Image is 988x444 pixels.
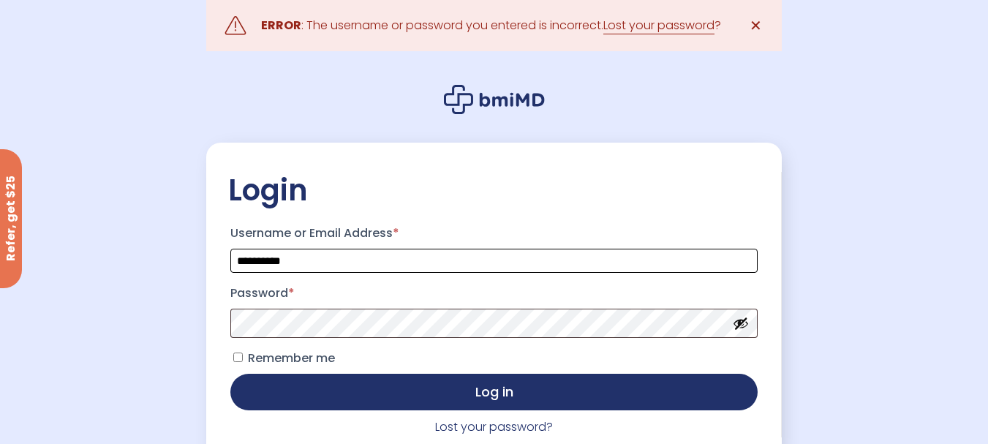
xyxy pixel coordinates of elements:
[228,172,759,208] h2: Login
[742,11,771,40] a: ✕
[230,282,757,305] label: Password
[233,353,243,362] input: Remember me
[261,15,721,36] div: : The username or password you entered is incorrect. ?
[230,222,757,245] label: Username or Email Address
[248,350,335,366] span: Remember me
[603,17,714,34] a: Lost your password
[733,315,749,331] button: Show password
[435,418,553,435] a: Lost your password?
[261,17,301,34] strong: ERROR
[750,15,762,36] span: ✕
[230,374,757,410] button: Log in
